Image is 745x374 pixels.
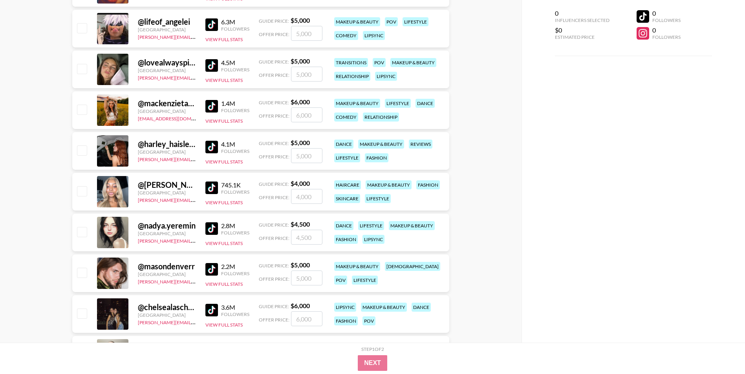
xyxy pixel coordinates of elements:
div: comedy [334,113,358,122]
div: 2.8M [221,222,249,230]
input: 6,000 [291,107,322,122]
button: Next [358,355,387,371]
button: View Full Stats [205,281,243,287]
span: Offer Price: [259,31,289,37]
div: [GEOGRAPHIC_DATA] [138,271,196,277]
div: [DEMOGRAPHIC_DATA] [385,262,440,271]
div: Followers [221,26,249,32]
div: [GEOGRAPHIC_DATA] [138,312,196,318]
div: Influencers Selected [555,17,610,23]
img: TikTok [205,18,218,31]
a: [PERSON_NAME][EMAIL_ADDRESS][DOMAIN_NAME] [138,236,254,244]
a: [PERSON_NAME][EMAIL_ADDRESS][DOMAIN_NAME] [138,318,254,325]
input: 5,000 [291,26,322,41]
div: [GEOGRAPHIC_DATA] [138,190,196,196]
a: [PERSON_NAME][EMAIL_ADDRESS][DOMAIN_NAME] [138,196,254,203]
input: 6,000 [291,311,322,326]
div: makeup & beauty [366,180,412,189]
div: @ harley_haisleyyy [138,139,196,149]
iframe: Drift Widget Chat Controller [706,335,736,365]
span: Guide Price: [259,181,289,187]
div: [GEOGRAPHIC_DATA] [138,231,196,236]
div: lifestyle [334,153,360,162]
a: [PERSON_NAME][EMAIL_ADDRESS][DOMAIN_NAME] [138,277,254,285]
strong: $ 5,000 [291,261,310,269]
div: comedy [334,31,358,40]
div: dance [334,221,353,230]
span: Offer Price: [259,72,289,78]
div: 1.4M [221,100,249,107]
img: TikTok [205,304,218,316]
img: TikTok [205,141,218,153]
div: relationship [363,113,399,122]
div: lifestyle [403,17,428,26]
div: pov [373,58,386,67]
span: Offer Price: [259,235,289,241]
strong: $ 4,000 [291,180,310,187]
div: 3.6M [221,303,249,311]
div: 6.3M [221,18,249,26]
input: 5,000 [291,148,322,163]
div: dance [416,99,435,108]
strong: $ 5,000 [291,139,310,146]
div: lipsync [362,235,384,244]
div: 0 [652,9,681,17]
input: 4,500 [291,230,322,245]
div: lipsync [375,72,397,81]
div: fashion [334,235,358,244]
strong: $ 4,500 [291,220,310,228]
div: fashion [416,180,440,189]
div: @ chelsealascher1 [138,302,196,312]
div: Followers [221,189,249,195]
div: makeup & beauty [334,99,380,108]
a: [PERSON_NAME][EMAIL_ADDRESS][DOMAIN_NAME] [138,73,254,81]
button: View Full Stats [205,36,243,42]
input: 5,000 [291,67,322,82]
div: pov [334,276,347,285]
span: Guide Price: [259,263,289,269]
div: makeup & beauty [361,303,407,312]
strong: $ 6,000 [291,98,310,105]
img: TikTok [205,182,218,194]
div: lifestyle [358,221,384,230]
div: fashion [334,316,358,325]
div: [GEOGRAPHIC_DATA] [138,149,196,155]
span: Guide Price: [259,100,289,105]
button: View Full Stats [205,159,243,165]
div: Followers [221,311,249,317]
div: dance [334,140,353,149]
button: View Full Stats [205,200,243,205]
div: Followers [652,34,681,40]
div: $0 [555,26,610,34]
div: Followers [221,148,249,154]
span: Guide Price: [259,140,289,146]
div: makeup & beauty [389,221,435,230]
div: 745.1K [221,181,249,189]
span: Guide Price: [259,59,289,65]
button: View Full Stats [205,77,243,83]
div: 4.5M [221,59,249,67]
div: makeup & beauty [334,17,380,26]
div: Followers [652,17,681,23]
div: reviews [409,140,432,149]
div: 0 [555,9,610,17]
img: TikTok [205,263,218,276]
div: haircare [334,180,361,189]
div: lifestyle [352,276,378,285]
div: @ lovealwayspiper [138,58,196,67]
div: [GEOGRAPHIC_DATA] [138,67,196,73]
div: makeup & beauty [334,262,380,271]
a: [EMAIL_ADDRESS][DOMAIN_NAME] [138,114,217,122]
div: @ lifeof_angelei [138,17,196,27]
div: pov [362,316,375,325]
span: Guide Price: [259,303,289,309]
span: Guide Price: [259,18,289,24]
div: skincare [334,194,360,203]
div: Followers [221,271,249,276]
div: 0 [652,26,681,34]
strong: $ 5,000 [291,16,310,24]
div: [GEOGRAPHIC_DATA] [138,108,196,114]
div: dance [412,303,431,312]
img: TikTok [205,222,218,235]
span: Offer Price: [259,113,289,119]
